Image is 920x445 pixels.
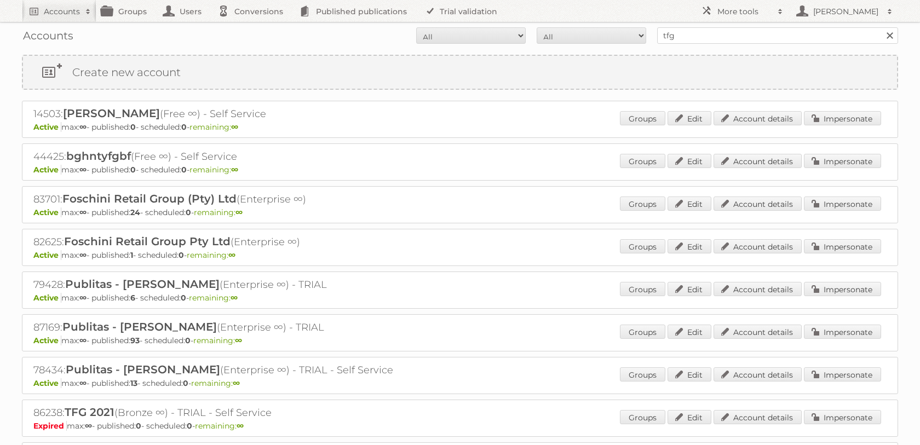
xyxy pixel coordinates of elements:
p: max: - published: - scheduled: - [33,293,887,303]
h2: More tools [717,6,772,17]
span: Active [33,336,61,345]
a: Groups [620,154,665,168]
a: Account details [714,239,802,253]
a: Account details [714,154,802,168]
h2: 83701: (Enterprise ∞) [33,192,417,206]
a: Edit [668,154,711,168]
a: Groups [620,410,665,424]
span: [PERSON_NAME] [63,107,160,120]
a: Impersonate [804,239,881,253]
strong: ∞ [231,122,238,132]
h2: 87169: (Enterprise ∞) - TRIAL [33,320,417,334]
span: remaining: [189,293,238,303]
strong: 0 [185,336,191,345]
strong: ∞ [79,293,87,303]
strong: 0 [179,250,184,260]
a: Edit [668,325,711,339]
a: Impersonate [804,410,881,424]
span: remaining: [193,336,242,345]
strong: ∞ [231,293,238,303]
a: Account details [714,111,802,125]
a: Edit [668,197,711,211]
strong: ∞ [237,421,244,431]
strong: ∞ [85,421,92,431]
a: Impersonate [804,197,881,211]
strong: ∞ [79,165,87,175]
a: Impersonate [804,154,881,168]
strong: ∞ [79,250,87,260]
span: remaining: [189,165,238,175]
strong: 0 [130,165,136,175]
span: Active [33,165,61,175]
strong: ∞ [235,207,243,217]
strong: 6 [130,293,135,303]
h2: 44425: (Free ∞) - Self Service [33,149,417,164]
a: Impersonate [804,325,881,339]
span: Active [33,378,61,388]
a: Edit [668,282,711,296]
span: Active [33,293,61,303]
a: Account details [714,367,802,382]
a: Groups [620,282,665,296]
h2: 82625: (Enterprise ∞) [33,235,417,249]
a: Edit [668,367,711,382]
span: Active [33,207,61,217]
a: Edit [668,410,711,424]
strong: 0 [181,293,186,303]
h2: 78434: (Enterprise ∞) - TRIAL - Self Service [33,363,417,377]
strong: ∞ [79,378,87,388]
strong: ∞ [231,165,238,175]
a: Groups [620,367,665,382]
a: Groups [620,325,665,339]
span: Publitas - [PERSON_NAME] [62,320,217,333]
strong: 1 [130,250,133,260]
span: bghntyfgbf [66,149,131,163]
span: Foschini Retail Group Pty Ltd [64,235,231,248]
strong: 13 [130,378,137,388]
a: Create new account [23,56,897,89]
strong: 93 [130,336,140,345]
p: max: - published: - scheduled: - [33,207,887,217]
h2: 86238: (Bronze ∞) - TRIAL - Self Service [33,406,417,420]
h2: 14503: (Free ∞) - Self Service [33,107,417,121]
strong: 0 [181,122,187,132]
a: Account details [714,282,802,296]
p: max: - published: - scheduled: - [33,165,887,175]
p: max: - published: - scheduled: - [33,250,887,260]
p: max: - published: - scheduled: - [33,336,887,345]
strong: 0 [130,122,136,132]
span: remaining: [187,250,235,260]
a: Groups [620,111,665,125]
p: max: - published: - scheduled: - [33,122,887,132]
h2: 79428: (Enterprise ∞) - TRIAL [33,278,417,292]
strong: 0 [183,378,188,388]
strong: ∞ [228,250,235,260]
h2: Accounts [44,6,80,17]
a: Groups [620,239,665,253]
span: remaining: [194,207,243,217]
a: Edit [668,239,711,253]
a: Account details [714,197,802,211]
a: Impersonate [804,282,881,296]
a: Impersonate [804,367,881,382]
span: remaining: [195,421,244,431]
strong: ∞ [235,336,242,345]
span: Active [33,250,61,260]
span: remaining: [191,378,240,388]
span: Active [33,122,61,132]
span: Expired [33,421,67,431]
a: Groups [620,197,665,211]
strong: ∞ [79,336,87,345]
a: Edit [668,111,711,125]
strong: 0 [136,421,141,431]
a: Account details [714,325,802,339]
p: max: - published: - scheduled: - [33,421,887,431]
strong: 0 [187,421,192,431]
span: Publitas - [PERSON_NAME] [66,363,220,376]
a: Impersonate [804,111,881,125]
span: Publitas - [PERSON_NAME] [65,278,220,291]
strong: 0 [186,207,191,217]
strong: 0 [181,165,187,175]
strong: ∞ [79,207,87,217]
h2: [PERSON_NAME] [810,6,882,17]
